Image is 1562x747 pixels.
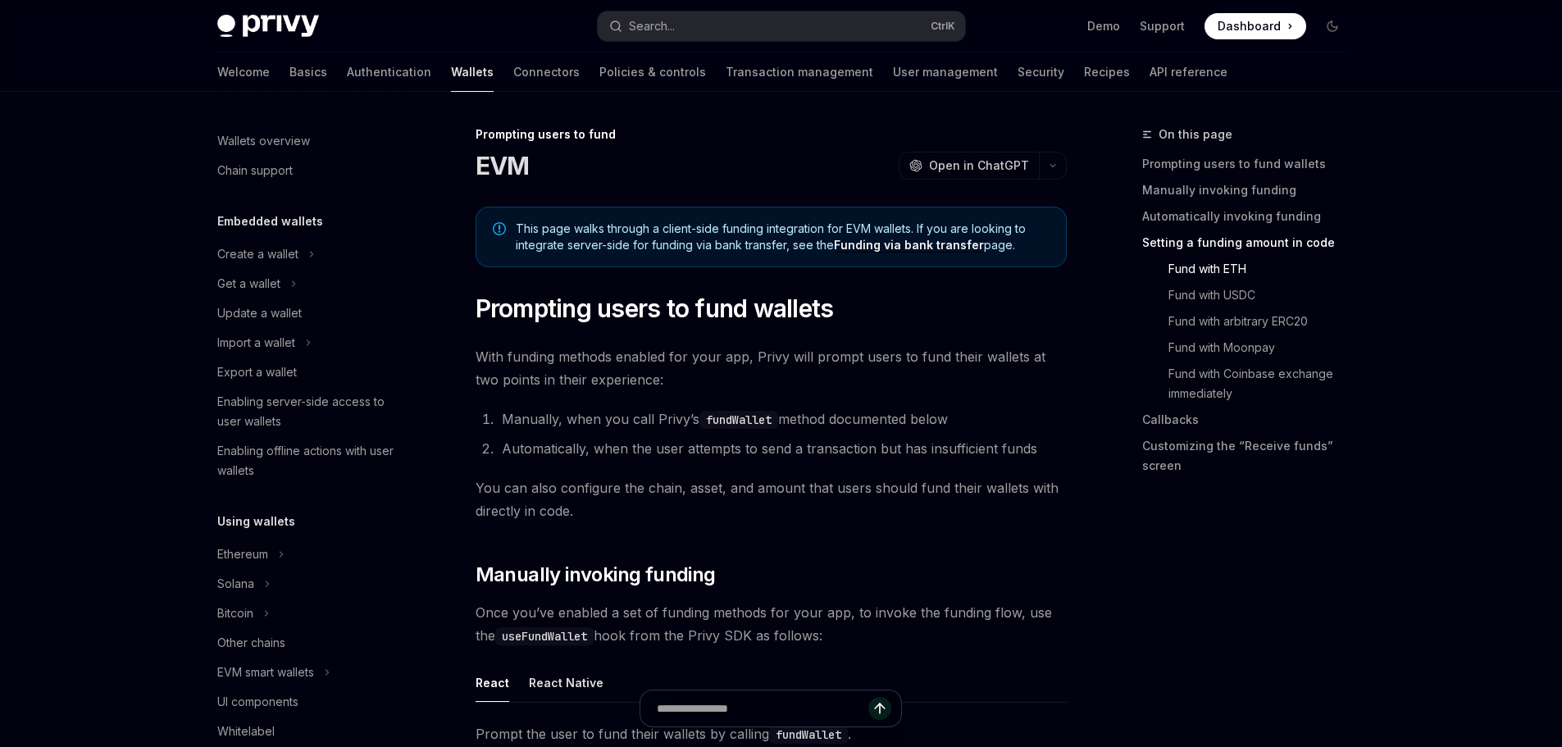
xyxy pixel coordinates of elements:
span: You can also configure the chain, asset, and amount that users should fund their wallets with dir... [476,476,1067,522]
button: Send message [868,697,891,720]
div: Search... [629,16,675,36]
a: Fund with ETH [1142,256,1359,282]
span: On this page [1159,125,1232,144]
a: Connectors [513,52,580,92]
a: Demo [1087,18,1120,34]
span: Once you’ve enabled a set of funding methods for your app, to invoke the funding flow, use the ho... [476,601,1067,647]
a: Callbacks [1142,407,1359,433]
a: Authentication [347,52,431,92]
a: UI components [204,687,414,717]
a: Fund with Moonpay [1142,335,1359,361]
a: Welcome [217,52,270,92]
a: Wallets [451,52,494,92]
div: Create a wallet [217,244,298,264]
button: Get a wallet [204,269,414,298]
h1: EVM [476,151,530,180]
a: Setting a funding amount in code [1142,230,1359,256]
li: Automatically, when the user attempts to send a transaction but has insufficient funds [497,437,1067,460]
a: Security [1018,52,1064,92]
code: fundWallet [699,411,778,429]
a: Funding via bank transfer [834,238,984,253]
a: Prompting users to fund wallets [1142,151,1359,177]
button: Solana [204,569,414,599]
a: Enabling server-side access to user wallets [204,387,414,436]
h5: Using wallets [217,512,295,531]
button: React Native [529,663,603,702]
div: Solana [217,574,254,594]
button: Bitcoin [204,599,414,628]
button: Search...CtrlK [598,11,965,41]
code: useFundWallet [495,627,594,645]
div: Wallets overview [217,131,310,151]
a: Other chains [204,628,414,658]
a: Automatically invoking funding [1142,203,1359,230]
div: Export a wallet [217,362,297,382]
div: EVM smart wallets [217,663,314,682]
a: Wallets overview [204,126,414,156]
a: Customizing the “Receive funds” screen [1142,433,1359,479]
div: Bitcoin [217,604,253,623]
span: Ctrl K [931,20,955,33]
div: Prompting users to fund [476,126,1067,143]
div: Enabling offline actions with user wallets [217,441,404,481]
span: Open in ChatGPT [929,157,1029,174]
a: Transaction management [726,52,873,92]
span: Dashboard [1218,18,1281,34]
button: Ethereum [204,540,414,569]
a: Update a wallet [204,298,414,328]
li: Manually, when you call Privy’s method documented below [497,408,1067,430]
div: Update a wallet [217,303,302,323]
button: Create a wallet [204,239,414,269]
a: Manually invoking funding [1142,177,1359,203]
button: Import a wallet [204,328,414,358]
div: Import a wallet [217,333,295,353]
div: UI components [217,692,298,712]
div: Whitelabel [217,722,275,741]
div: Chain support [217,161,293,180]
a: Fund with Coinbase exchange immediately [1142,361,1359,407]
span: With funding methods enabled for your app, Privy will prompt users to fund their wallets at two p... [476,345,1067,391]
a: Fund with arbitrary ERC20 [1142,308,1359,335]
a: Chain support [204,156,414,185]
a: Recipes [1084,52,1130,92]
button: Open in ChatGPT [899,152,1039,180]
a: Dashboard [1205,13,1306,39]
a: Policies & controls [599,52,706,92]
a: API reference [1150,52,1227,92]
div: Ethereum [217,544,268,564]
img: dark logo [217,15,319,38]
a: Support [1140,18,1185,34]
span: This page walks through a client-side funding integration for EVM wallets. If you are looking to ... [516,221,1050,253]
button: React [476,663,509,702]
a: Enabling offline actions with user wallets [204,436,414,485]
a: Basics [289,52,327,92]
span: Manually invoking funding [476,562,716,588]
a: Whitelabel [204,717,414,746]
a: Fund with USDC [1142,282,1359,308]
button: Toggle dark mode [1319,13,1346,39]
button: EVM smart wallets [204,658,414,687]
a: User management [893,52,998,92]
div: Other chains [217,633,285,653]
div: Get a wallet [217,274,280,294]
svg: Note [493,222,506,235]
a: Export a wallet [204,358,414,387]
span: Prompting users to fund wallets [476,294,834,323]
h5: Embedded wallets [217,212,323,231]
div: Enabling server-side access to user wallets [217,392,404,431]
input: Ask a question... [657,690,868,727]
